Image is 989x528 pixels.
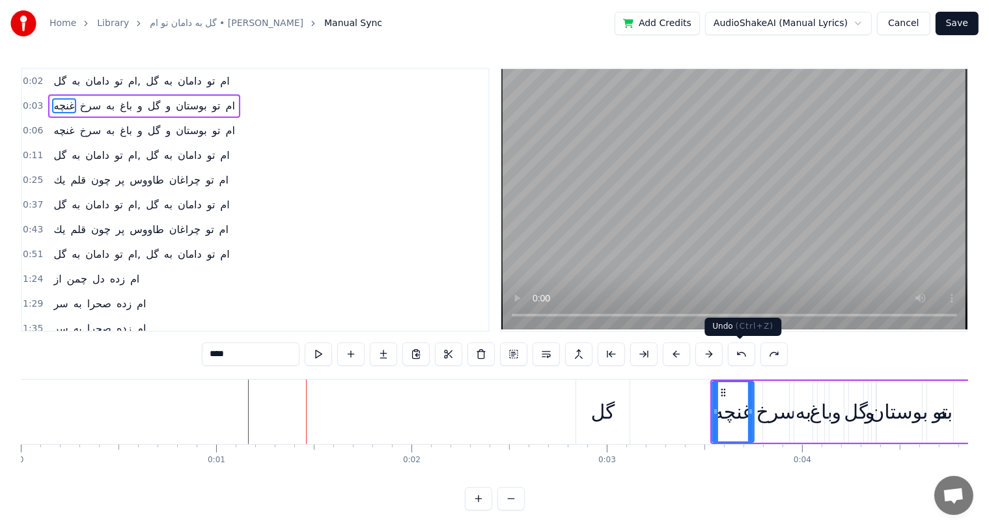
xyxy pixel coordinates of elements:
[23,298,43,311] span: 1:29
[90,173,112,188] span: چون
[135,296,147,311] span: ام
[145,74,160,89] span: گل
[115,222,126,237] span: پر
[23,248,43,261] span: 0:51
[736,322,774,331] span: ( Ctrl+Z )
[218,222,230,237] span: ام
[832,397,842,426] div: و
[113,74,124,89] span: تو
[115,321,133,336] span: زده
[208,455,225,465] div: 0:01
[23,100,43,113] span: 0:03
[145,247,160,262] span: گل
[168,173,202,188] span: چراغان
[109,271,126,286] span: زده
[72,321,83,336] span: به
[115,296,133,311] span: زده
[145,148,160,163] span: گل
[219,148,230,163] span: ام
[403,455,421,465] div: 0:02
[79,123,103,138] span: سرخ
[19,455,24,465] div: 0
[52,197,68,212] span: گل
[324,17,382,30] span: Manual Sync
[136,123,144,138] span: و
[128,222,165,237] span: طاووس
[23,75,43,88] span: 0:02
[206,74,217,89] span: تو
[146,98,162,113] span: گل
[69,173,87,188] span: قلم
[844,397,869,426] div: گل
[70,148,81,163] span: به
[756,397,796,426] div: سرخ
[176,148,203,163] span: دامان
[52,296,69,311] span: سر
[52,173,66,188] span: يك
[598,455,616,465] div: 0:03
[52,148,68,163] span: گل
[105,123,116,138] span: به
[115,173,126,188] span: پر
[84,74,111,89] span: دامان
[218,173,230,188] span: ام
[168,222,202,237] span: چراغان
[52,271,63,286] span: از
[219,74,230,89] span: ام
[704,318,781,336] div: Undo
[219,197,230,212] span: ام
[211,98,222,113] span: تو
[932,397,948,426] div: تو
[163,247,174,262] span: به
[174,98,208,113] span: بوستان
[136,98,144,113] span: و
[52,321,69,336] span: سر
[84,247,111,262] span: دامان
[113,247,124,262] span: تو
[52,123,76,138] span: غنچه
[165,98,173,113] span: و
[23,124,43,137] span: 0:06
[204,222,216,237] span: تو
[176,74,203,89] span: دامان
[219,247,230,262] span: ام
[714,397,753,426] div: غنچه
[118,98,133,113] span: باغ
[211,123,222,138] span: تو
[23,174,43,187] span: 0:25
[225,123,236,138] span: ام
[165,123,173,138] span: و
[150,17,303,30] a: گل به دامان تو ام • [PERSON_NAME]
[66,271,89,286] span: چمن
[23,199,43,212] span: 0:37
[877,12,930,35] button: Cancel
[163,74,174,89] span: به
[129,271,141,286] span: ام
[52,222,66,237] span: يك
[225,98,236,113] span: ام
[146,123,162,138] span: گل
[90,222,112,237] span: چون
[206,247,217,262] span: تو
[23,273,43,286] span: 1:24
[86,296,113,311] span: صحرا
[809,397,832,426] div: باغ
[10,10,36,36] img: youka
[70,247,81,262] span: به
[70,197,81,212] span: به
[794,455,811,465] div: 0:04
[206,197,217,212] span: تو
[113,197,124,212] span: تو
[23,322,43,335] span: 1:35
[72,296,83,311] span: به
[52,247,68,262] span: گل
[52,98,76,113] span: غنچه
[206,148,217,163] span: تو
[163,148,174,163] span: به
[49,17,76,30] a: Home
[23,149,43,162] span: 0:11
[84,197,111,212] span: دامان
[105,98,116,113] span: به
[135,321,147,336] span: ام
[97,17,129,30] a: Library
